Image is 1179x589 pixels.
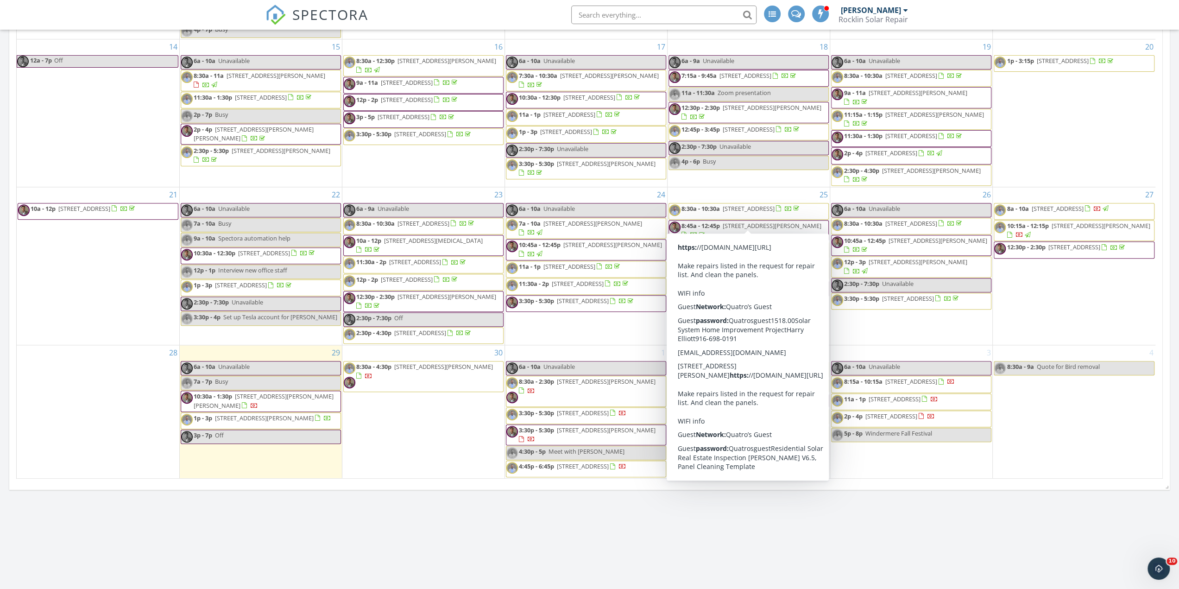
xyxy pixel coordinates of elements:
[865,149,917,157] span: [STREET_ADDRESS]
[869,57,900,65] span: Unavailable
[681,71,798,80] a: 7:15a - 9:45a [STREET_ADDRESS]
[844,132,964,140] a: 11:30a - 1:30p [STREET_ADDRESS]
[181,70,341,91] a: 8:30a - 11a [STREET_ADDRESS][PERSON_NAME]
[344,275,355,287] img: erin_clark_work_picture.jpg
[343,77,504,94] a: 9a - 11a [STREET_ADDRESS]
[506,109,666,126] a: 11a - 1p [STREET_ADDRESS]
[703,157,716,165] span: Busy
[681,243,801,251] a: 11:30a - 1:30p [STREET_ADDRESS]
[994,243,1006,254] img: steve.jpg
[844,89,967,106] a: 9a - 11a [STREET_ADDRESS][PERSON_NAME]
[181,125,193,137] img: steve.jpg
[844,258,967,275] a: 12p - 3p [STREET_ADDRESS][PERSON_NAME]
[681,125,720,133] span: 12:45p - 3:45p
[668,39,830,187] td: Go to September 18, 2025
[506,262,518,274] img: erin_clark_work_picture.jpg
[869,204,900,213] span: Unavailable
[818,187,830,202] a: Go to September 25, 2025
[181,204,193,216] img: steve.jpg
[519,219,642,236] a: 7a - 10a [STREET_ADDRESS][PERSON_NAME]
[831,87,991,108] a: 9a - 11a [STREET_ADDRESS][PERSON_NAME]
[832,236,843,248] img: steve.jpg
[885,71,937,80] span: [STREET_ADDRESS]
[344,130,355,141] img: erin_clark_work_picture.jpg
[30,56,52,67] span: 12a - 7p
[844,71,964,80] a: 8:30a - 10:30a [STREET_ADDRESS]
[668,102,829,123] a: 12:30p - 2:30p [STREET_ADDRESS][PERSON_NAME]
[1036,57,1088,65] span: [STREET_ADDRESS]
[831,130,991,147] a: 11:30a - 1:30p [STREET_ADDRESS]
[356,236,381,245] span: 10a - 12p
[543,204,575,213] span: Unavailable
[238,249,290,257] span: [STREET_ADDRESS]
[378,113,429,121] span: [STREET_ADDRESS]
[885,110,984,119] span: [STREET_ADDRESS][PERSON_NAME]
[844,110,984,127] a: 11:15a - 1:15p [STREET_ADDRESS][PERSON_NAME]
[344,113,355,124] img: steve.jpg
[194,125,212,133] span: 2p - 4p
[342,187,504,345] td: Go to September 23, 2025
[1143,187,1155,202] a: Go to September 27, 2025
[181,247,341,264] a: 10:30a - 12:30p [STREET_ADDRESS]
[668,220,829,241] a: 8:45a - 12:45p [STREET_ADDRESS][PERSON_NAME]
[560,71,659,80] span: [STREET_ADDRESS][PERSON_NAME]
[844,166,981,184] a: 2:30p - 4:30p [STREET_ADDRESS][PERSON_NAME]
[344,95,355,107] img: steve.jpg
[655,187,667,202] a: Go to September 24, 2025
[681,260,717,269] span: 1:45p - 3:45p
[669,243,681,254] img: erin_clark_work_picture.jpg
[832,110,843,122] img: erin_clark_work_picture.jpg
[343,235,504,256] a: 10a - 12p [STREET_ADDRESS][MEDICAL_DATA]
[194,125,314,142] a: 2p - 4p [STREET_ADDRESS][PERSON_NAME][PERSON_NAME]
[506,145,518,156] img: steve.jpg
[832,219,843,231] img: erin_clark_work_picture.jpg
[844,149,863,157] span: 2p - 4p
[504,187,667,345] td: Go to September 24, 2025
[343,128,504,145] a: 3:30p - 5:30p [STREET_ADDRESS]
[993,187,1155,345] td: Go to September 27, 2025
[54,56,63,64] span: Off
[669,89,681,100] img: erin_clark_work_picture.jpg
[844,219,964,228] a: 8:30a - 10:30a [STREET_ADDRESS]
[844,110,883,119] span: 11:15a - 1:15p
[506,241,518,252] img: steve.jpg
[519,71,557,80] span: 7:30a - 10:30a
[356,236,483,253] a: 10a - 12p [STREET_ADDRESS][MEDICAL_DATA]
[831,109,991,130] a: 11:15a - 1:15p [STREET_ADDRESS][PERSON_NAME]
[519,159,656,177] a: 3:30p - 5:30p [STREET_ADDRESS][PERSON_NAME]
[844,149,944,157] a: 2p - 4p [STREET_ADDRESS]
[830,187,993,345] td: Go to September 26, 2025
[1007,204,1028,213] span: 8a - 10a
[832,71,843,83] img: erin_clark_work_picture.jpg
[343,218,504,234] a: 8:30a - 10:30a [STREET_ADDRESS]
[519,159,554,168] span: 3:30p - 5:30p
[18,204,30,216] img: steve.jpg
[356,258,467,266] a: 11:30a - 2p [STREET_ADDRESS]
[723,103,821,112] span: [STREET_ADDRESS][PERSON_NAME]
[181,110,193,122] img: erin_clark_work_picture.jpg
[519,93,642,101] a: 10:30a - 12:30p [STREET_ADDRESS]
[703,57,734,65] span: Unavailable
[519,110,541,119] span: 11a - 1p
[980,187,992,202] a: Go to September 26, 2025
[885,219,937,228] span: [STREET_ADDRESS]
[504,39,667,187] td: Go to September 17, 2025
[844,236,886,245] span: 10:45a - 12:45p
[831,147,991,164] a: 2p - 4p [STREET_ADDRESS]
[194,93,232,101] span: 11:30a - 1:30p
[994,222,1006,233] img: erin_clark_work_picture.jpg
[18,203,178,220] a: 10a - 12p [STREET_ADDRESS]
[519,241,662,258] a: 10:45a - 12:45p [STREET_ADDRESS][PERSON_NAME]
[669,260,681,272] img: erin_clark_work_picture.jpg
[218,204,250,213] span: Unavailable
[356,130,473,138] a: 3:30p - 5:30p [STREET_ADDRESS]
[381,95,433,104] span: [STREET_ADDRESS]
[181,234,193,246] img: erin_clark_work_picture.jpg
[669,204,681,216] img: erin_clark_work_picture.jpg
[681,89,715,97] span: 11a - 11:30a
[681,204,801,213] a: 8:30a - 10:30a [STREET_ADDRESS]
[681,57,700,65] span: 6a - 9a
[1143,39,1155,54] a: Go to September 20, 2025
[889,236,987,245] span: [STREET_ADDRESS][PERSON_NAME]
[1007,222,1048,230] span: 10:15a - 12:15p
